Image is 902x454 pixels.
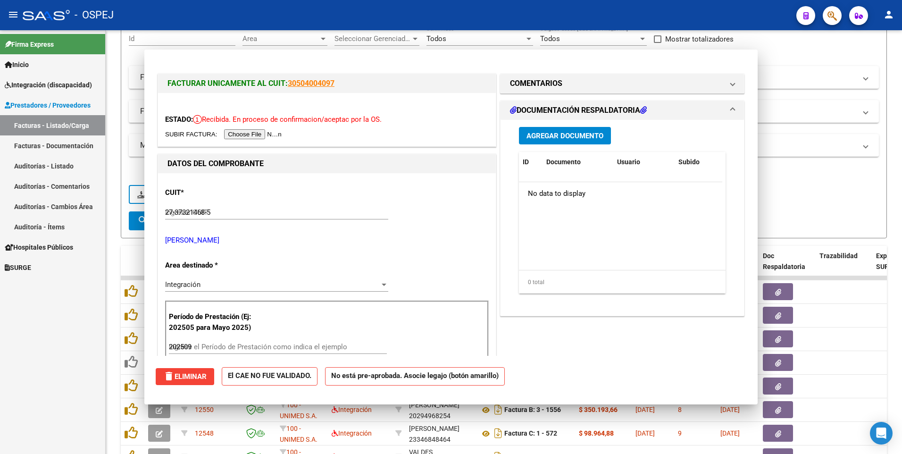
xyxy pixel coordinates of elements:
[137,190,209,199] span: Conf. no pedidas
[759,246,816,287] datatable-header-cell: Doc Respaldatoria
[165,280,200,289] span: Integración
[280,425,317,443] span: 100 - UNIMED S.A.
[819,252,858,260] span: Trazabilidad
[165,187,262,198] p: CUIT
[519,270,726,294] div: 0 total
[678,429,682,437] span: 9
[195,406,214,413] span: 12550
[617,158,640,166] span: Usuario
[540,34,560,43] span: Todos
[613,152,675,172] datatable-header-cell: Usuario
[242,34,319,43] span: Area
[526,132,603,140] span: Agregar Documento
[332,406,372,413] span: Integración
[665,34,734,45] span: Mostrar totalizadores
[334,34,411,43] span: Seleccionar Gerenciador
[409,400,472,420] div: 20294968254
[137,217,231,225] span: Buscar Comprobante
[546,158,581,166] span: Documento
[720,406,740,413] span: [DATE]
[883,9,894,20] mat-icon: person
[5,80,92,90] span: Integración (discapacidad)
[165,260,262,271] p: Area destinado *
[167,159,264,168] strong: DATOS DEL COMPROBANTE
[193,115,382,124] span: Recibida. En proceso de confirmacion/aceptac por la OS.
[137,215,149,226] mat-icon: search
[165,235,489,246] p: [PERSON_NAME]
[222,367,317,386] strong: El CAE NO FUE VALIDADO.
[501,101,744,120] mat-expansion-panel-header: DOCUMENTACIÓN RESPALDATORIA
[519,127,611,144] button: Agregar Documento
[510,78,562,89] h1: COMENTARIOS
[163,370,175,382] mat-icon: delete
[156,368,214,385] button: Eliminar
[169,311,264,333] p: Período de Prestación (Ej: 202505 para Mayo 2025)
[635,406,655,413] span: [DATE]
[288,79,334,88] a: 30504004097
[763,252,805,270] span: Doc Respaldatoria
[543,152,613,172] datatable-header-cell: Documento
[140,140,856,151] mat-panel-title: MAS FILTROS
[5,242,73,252] span: Hospitales Públicos
[8,9,19,20] mat-icon: menu
[409,423,472,443] div: 23346848464
[129,167,879,177] h4: - filtros rápidos Integración -
[870,422,893,445] div: Open Intercom Messenger
[635,429,655,437] span: [DATE]
[332,429,372,437] span: Integración
[492,402,504,417] i: Descargar documento
[501,120,744,316] div: DOCUMENTACIÓN RESPALDATORIA
[501,74,744,93] mat-expansion-panel-header: COMENTARIOS
[504,430,557,437] strong: Factura C: 1 - 572
[579,429,614,437] strong: $ 98.964,88
[195,429,214,437] span: 12548
[5,39,54,50] span: Firma Express
[140,106,856,117] mat-panel-title: FILTROS DE INTEGRACION
[165,115,193,124] span: ESTADO:
[75,5,114,25] span: - OSPEJ
[409,423,459,434] div: [PERSON_NAME]
[163,372,207,381] span: Eliminar
[816,246,872,287] datatable-header-cell: Trazabilidad
[675,152,722,172] datatable-header-cell: Subido
[519,182,722,206] div: No data to display
[519,152,543,172] datatable-header-cell: ID
[722,152,769,172] datatable-header-cell: Acción
[325,367,505,386] strong: No está pre-aprobada. Asocie legajo (botón amarillo)
[504,406,561,414] strong: Factura B: 3 - 1556
[167,79,288,88] span: FACTURAR UNICAMENTE AL CUIT:
[409,400,459,411] div: [PERSON_NAME]
[5,100,91,110] span: Prestadores / Proveedores
[5,59,29,70] span: Inicio
[5,262,31,273] span: SURGE
[492,426,504,441] i: Descargar documento
[140,72,856,83] mat-panel-title: FILTROS DEL COMPROBANTE
[510,105,647,116] h1: DOCUMENTACIÓN RESPALDATORIA
[426,34,446,43] span: Todos
[579,406,618,413] strong: $ 350.193,66
[678,158,700,166] span: Subido
[523,158,529,166] span: ID
[678,406,682,413] span: 8
[720,429,740,437] span: [DATE]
